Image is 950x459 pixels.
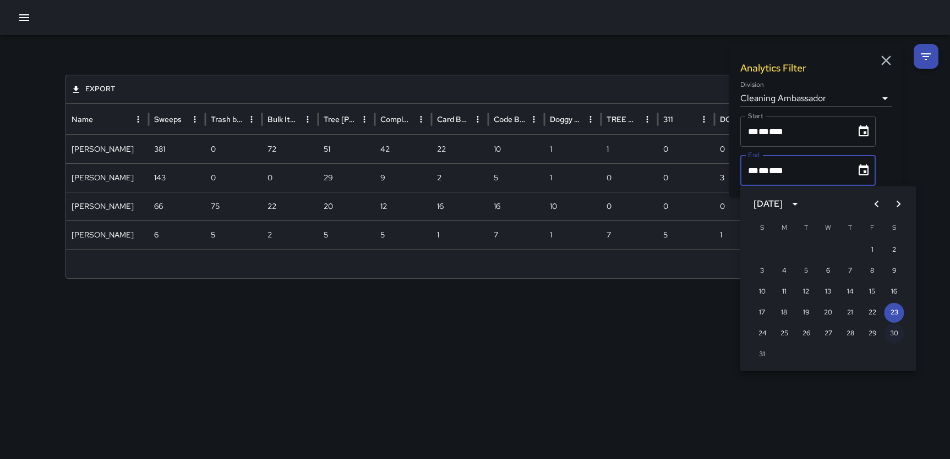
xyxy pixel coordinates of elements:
[66,192,149,220] div: charlie johnson
[205,192,262,220] div: 75
[774,217,794,239] span: Monday
[205,220,262,249] div: 5
[262,163,319,192] div: 0
[754,197,783,211] div: [DATE]
[840,282,860,302] button: 14
[740,80,764,90] label: Division
[601,135,658,163] div: 1
[149,220,205,249] div: 6
[66,163,149,192] div: Ronald Johnson
[796,303,816,323] button: 19
[752,324,772,344] button: 24
[69,81,118,98] button: Export Data
[526,112,542,127] button: Code Brown column menu
[601,192,658,220] div: 0
[796,282,816,302] button: 12
[663,114,673,124] div: 311
[862,303,882,323] button: 22
[413,112,429,127] button: Completed Bags column menu
[714,192,771,220] div: 0
[550,114,582,124] div: Doggy Station Maintenance
[375,192,432,220] div: 12
[318,220,375,249] div: 5
[740,62,806,74] h1: Analytics Filter
[862,261,882,281] button: 8
[714,135,771,163] div: 0
[714,220,771,249] div: 1
[885,261,904,281] button: 9
[769,128,783,136] span: Year
[658,163,714,192] div: 0
[267,114,299,124] div: Bulk Items
[607,114,638,124] div: TREE WATER
[380,114,412,124] div: Completed Bags
[437,114,469,124] div: Card Board
[375,220,432,249] div: 5
[862,240,882,260] button: 1
[885,217,904,239] span: Saturday
[748,128,758,136] span: Month
[818,303,838,323] button: 20
[300,112,315,127] button: Bulk Items column menu
[748,167,758,175] span: Month
[769,167,783,175] span: Year
[774,282,794,302] button: 11
[488,163,545,192] div: 5
[262,135,319,163] div: 72
[818,261,838,281] button: 6
[244,112,259,127] button: Trash bag pickup column menu
[758,128,769,136] span: Day
[862,324,882,344] button: 29
[154,114,182,124] div: Sweeps
[818,324,838,344] button: 27
[601,220,658,249] div: 7
[774,324,794,344] button: 25
[840,324,860,344] button: 28
[818,282,838,302] button: 13
[885,324,904,344] button: 30
[658,192,714,220] div: 0
[432,163,488,192] div: 2
[714,163,771,192] div: 3
[796,217,816,239] span: Tuesday
[211,114,243,124] div: Trash bag pickup
[658,220,714,249] div: 5
[262,192,319,220] div: 22
[862,217,882,239] span: Friday
[696,112,712,127] button: 311 column menu
[432,192,488,220] div: 16
[774,261,794,281] button: 4
[752,217,772,239] span: Sunday
[796,261,816,281] button: 5
[885,303,904,323] button: 23
[318,135,375,163] div: 51
[748,150,760,159] label: End
[544,220,601,249] div: 1
[187,112,203,127] button: Sweeps column menu
[149,192,205,220] div: 66
[66,220,149,249] div: Marco Cervantes
[752,345,772,364] button: 31
[488,135,545,163] div: 10
[375,135,432,163] div: 42
[796,324,816,344] button: 26
[740,90,892,107] div: Cleaning Ambassador
[72,114,93,124] div: Name
[432,220,488,249] div: 1
[853,159,875,181] button: Choose date, selected date is Aug 23, 2025
[470,112,485,127] button: Card Board column menu
[840,303,860,323] button: 21
[149,163,205,192] div: 143
[488,192,545,220] div: 16
[318,192,375,220] div: 20
[488,220,545,249] div: 7
[786,195,805,213] button: calendar view is open, switch to year view
[544,135,601,163] div: 1
[748,111,763,120] label: Start
[583,112,598,127] button: Doggy Station Maintenance column menu
[658,135,714,163] div: 0
[205,135,262,163] div: 0
[357,112,372,127] button: Tree Wells column menu
[640,112,655,127] button: TREE WATER column menu
[885,282,904,302] button: 16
